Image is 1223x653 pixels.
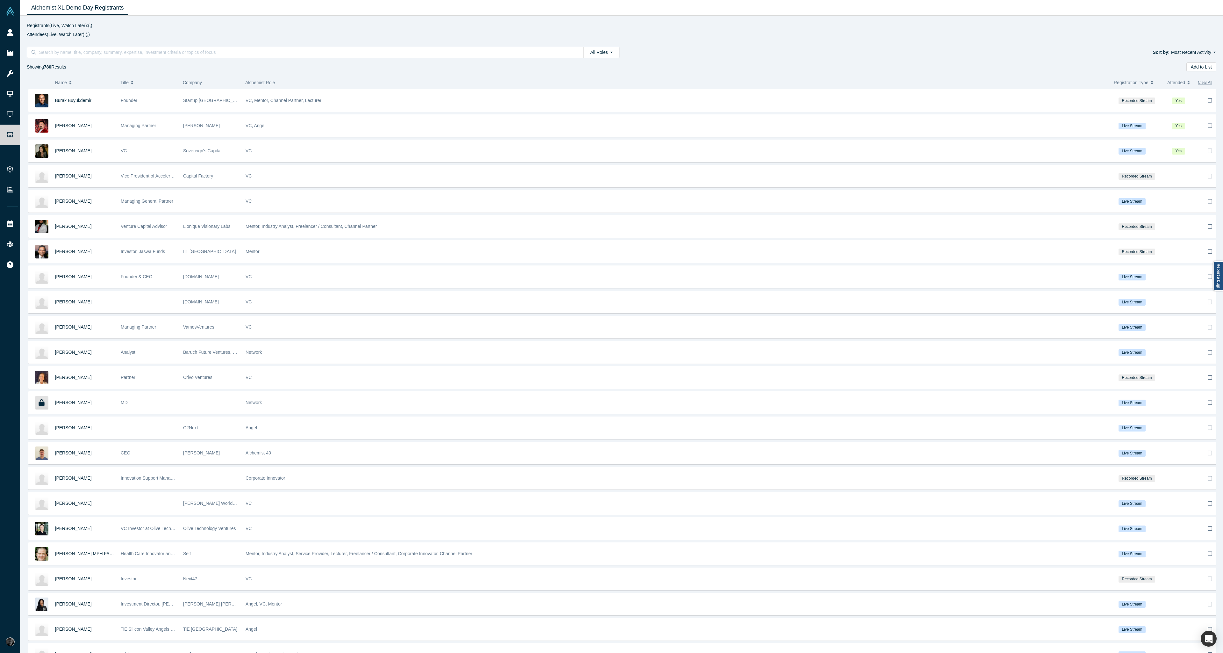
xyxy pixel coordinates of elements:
[35,245,48,258] img: Raj Jaswa's Profile Image
[55,576,92,581] a: [PERSON_NAME]
[6,7,15,16] img: Alchemist Vault Logo
[1213,261,1223,291] a: Report a bug!
[245,80,275,85] span: Alchemist Role
[44,64,66,69] span: Results
[55,526,92,531] span: [PERSON_NAME]
[27,23,49,28] strong: Registrants
[1119,374,1155,381] span: Recorded Stream
[35,598,48,611] img: Sheetal Singh's Profile Image
[27,22,1216,29] p: (Live, Watch Later): ( , )
[183,375,212,380] span: Crivo Ventures
[1119,249,1155,255] span: Recorded Stream
[1200,115,1220,137] button: Bookmark
[1171,49,1216,56] button: Most Recent Activity
[35,144,48,158] img: Adora Lovestrand's Profile Image
[1114,76,1161,89] button: Registration Type
[1172,148,1185,155] span: Yes
[1200,341,1220,363] button: Bookmark
[1167,76,1192,89] button: Attended
[1200,618,1220,640] button: Bookmark
[246,627,257,632] span: Angel
[35,522,48,535] img: Zoe Feng's Profile Image
[55,551,119,556] span: [PERSON_NAME] MPH FACHE
[183,249,236,254] span: IIT [GEOGRAPHIC_DATA]
[55,76,67,89] span: Name
[183,324,214,330] span: VamosVentures
[121,551,204,556] span: Health Care Innovator and Startup Advisor
[1172,123,1185,129] span: Yes
[55,249,92,254] a: [PERSON_NAME]
[1200,593,1220,615] button: Bookmark
[55,173,92,178] a: [PERSON_NAME]
[55,274,92,279] span: [PERSON_NAME]
[35,119,48,133] img: Sunmeet Jolly's Profile Image
[55,450,92,455] a: [PERSON_NAME]
[183,148,221,153] span: Sovereign's Capital
[1198,76,1212,89] span: Clear All
[1200,215,1220,237] button: Bookmark
[55,299,92,304] a: [PERSON_NAME]
[183,551,191,556] span: Self
[55,400,92,405] span: [PERSON_NAME]
[55,627,92,632] span: [PERSON_NAME]
[121,249,165,254] span: Investor, Jaswa Funds
[1186,62,1216,71] button: Add to List
[55,324,92,330] span: [PERSON_NAME]
[35,497,48,510] img: Claire Capeci's Profile Image
[1119,450,1146,457] span: Live Stream
[55,224,92,229] a: [PERSON_NAME]
[1200,89,1220,112] button: Bookmark
[55,501,92,506] a: [PERSON_NAME]
[35,446,48,460] img: Franco Ciaffone's Profile Image
[35,321,48,334] img: Marcos Gonzalez's Profile Image
[1200,417,1220,439] button: Bookmark
[55,123,92,128] a: [PERSON_NAME]
[1200,266,1220,288] button: Bookmark
[1119,299,1146,306] span: Live Stream
[121,148,127,153] span: VC
[246,526,252,531] span: VC
[35,547,48,561] img: Mark Wesson MPH FACHE's Profile Image
[55,375,92,380] a: [PERSON_NAME]
[35,371,48,384] img: Andrea Varella's Profile Image
[1200,366,1220,388] button: Bookmark
[1114,76,1148,89] span: Registration Type
[183,425,198,430] span: C2Next
[1119,601,1146,608] span: Live Stream
[55,199,92,204] a: [PERSON_NAME]
[1200,165,1220,187] button: Bookmark
[183,627,237,632] span: TiE [GEOGRAPHIC_DATA]
[121,173,258,178] span: Vice President of Accelerator and Investment Fund @ Capital Factory
[121,475,177,481] span: Innovation Support Manager
[183,601,358,606] span: [PERSON_NAME] [PERSON_NAME] Technology Partners of Southeastern [US_STATE]
[121,450,130,455] span: CEO
[121,123,156,128] span: Managing Partner
[1172,98,1185,104] span: Yes
[55,76,114,89] button: Name
[35,94,48,107] img: Burak Buyukdemir's Profile Image
[121,350,135,355] span: Analyst
[121,224,167,229] span: Venture Capital Advisor
[183,299,219,304] span: [DOMAIN_NAME]
[183,123,220,128] span: [PERSON_NAME]
[1119,324,1146,331] span: Live Stream
[246,324,252,330] span: VC
[246,425,257,430] span: Angel
[183,80,202,85] span: Company
[38,48,577,56] input: Search by name, title, company, summary, expertise, investment criteria or topics of focus
[35,421,48,435] img: Chris Copeland's Profile Image
[246,576,252,581] span: VC
[183,173,213,178] span: Capital Factory
[246,299,252,304] span: VC
[1200,140,1220,162] button: Bookmark
[246,450,271,455] span: Alchemist 40
[55,98,91,103] a: Burak Buyukdemir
